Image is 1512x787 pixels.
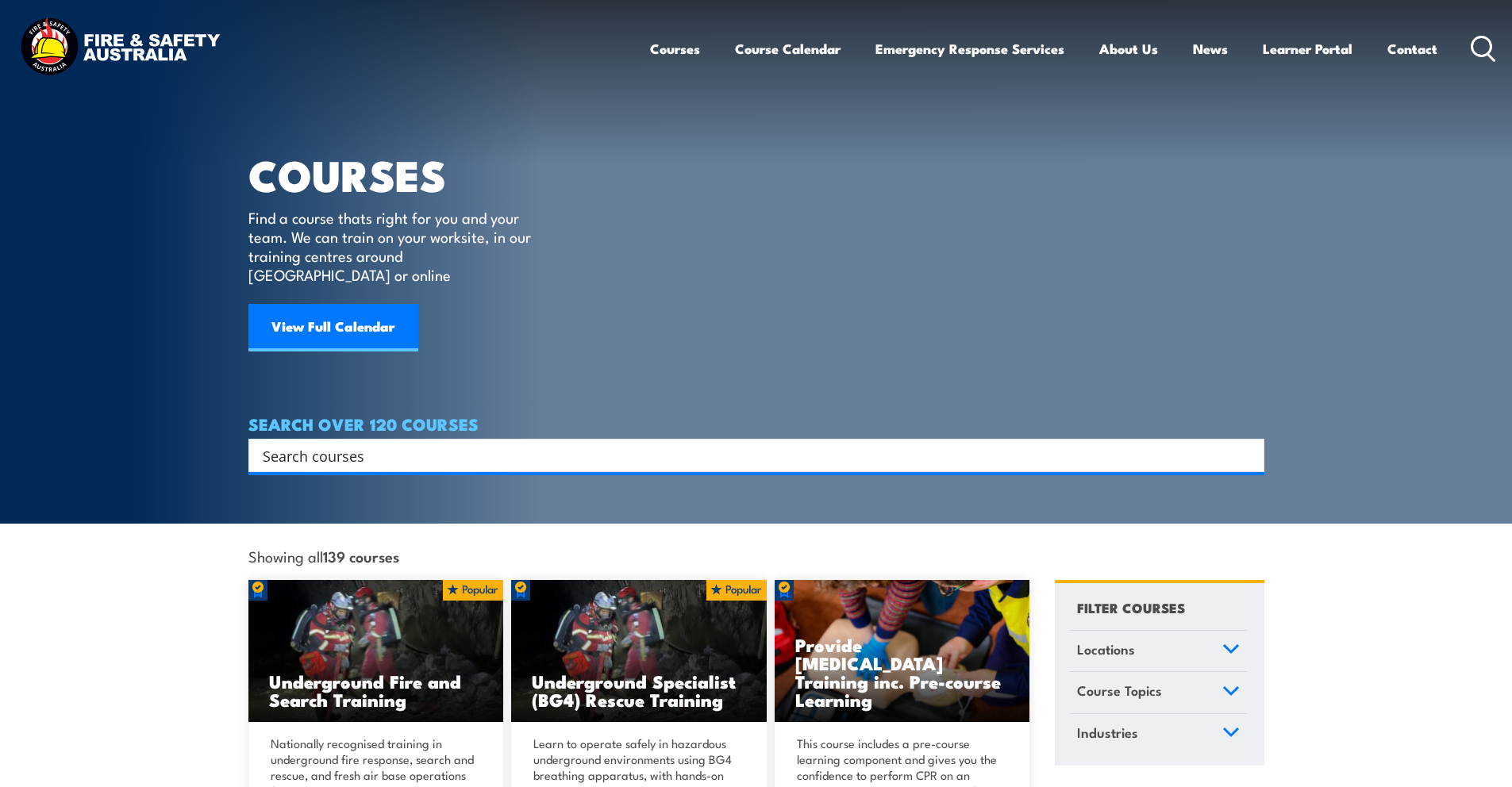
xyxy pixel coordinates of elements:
[1077,680,1162,701] span: Course Topics
[1077,722,1138,743] span: Industries
[263,443,1229,467] input: Search input
[775,580,1030,723] img: Low Voltage Rescue and Provide CPR
[735,28,841,70] a: Course Calendar
[1077,639,1135,660] span: Locations
[532,672,746,708] h3: Underground Specialist (BG4) Rescue Training
[650,28,700,70] a: Courses
[248,580,504,723] img: Underground mine rescue
[1237,444,1259,466] button: Search magnifier button
[1099,28,1158,70] a: About Us
[875,28,1064,70] a: Emergency Response Services
[1193,28,1228,70] a: News
[511,580,767,723] img: Underground mine rescue
[248,547,399,564] span: Showing all
[511,580,767,723] a: Underground Specialist (BG4) Rescue Training
[248,155,554,193] h1: COURSES
[1070,631,1247,672] a: Locations
[1070,714,1247,755] a: Industries
[248,304,418,351] a: View Full Calendar
[248,208,538,284] p: Find a course thats right for you and your team. We can train on your worksite, in our training c...
[248,415,1264,432] h4: SEARCH OVER 120 COURSES
[775,580,1030,723] a: Provide [MEDICAL_DATA] Training inc. Pre-course Learning
[269,672,483,708] h3: Underground Fire and Search Training
[248,580,504,723] a: Underground Fire and Search Training
[795,635,1010,708] h3: Provide [MEDICAL_DATA] Training inc. Pre-course Learning
[266,444,1233,466] form: Search form
[1263,28,1352,70] a: Learner Portal
[1077,597,1185,618] h4: FILTER COURSES
[1387,28,1437,70] a: Contact
[323,545,399,566] strong: 139 courses
[1070,672,1247,713] a: Course Topics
